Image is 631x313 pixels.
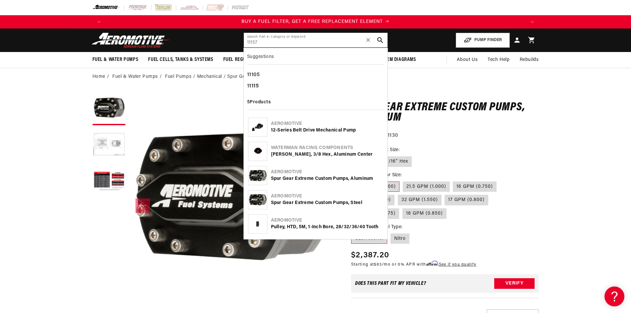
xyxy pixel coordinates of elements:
div: Pulley, HTD, 5M, 1-inch Bore, 28/32/36/40 Tooth [271,224,383,231]
span: System Diagrams [377,56,416,63]
span: Rebuilds [520,56,539,64]
label: Nitro [391,234,409,244]
button: Translation missing: en.sections.announcements.previous_announcement [92,15,106,28]
div: Waterman Racing Components [271,145,383,151]
a: See if you qualify - Learn more about Affirm Financing (opens in modal) [439,263,476,267]
button: PUMP FINDER [456,33,510,48]
div: 2 of 4 [106,18,526,26]
li: Spur Gear Extreme Custom Pumps, Aluminum [227,73,330,80]
div: 1 [247,81,384,92]
strong: 11130 [385,133,398,138]
input: Search by Part Number, Category or Keyword [244,33,388,47]
span: About Us [457,57,478,62]
div: [PERSON_NAME], 3/8 Hex, Aluminum Center [271,151,383,158]
div: Suggestions [247,51,384,65]
span: $2,387.20 [351,249,390,261]
label: 21.5 GPM (1.000) [403,182,450,192]
a: Fuel Pumps [165,73,191,80]
button: Load image 2 in gallery view [92,129,126,162]
summary: System Diagrams [372,52,421,68]
div: Aeromotive [271,169,383,176]
button: Verify [494,278,535,289]
div: Does This part fit My vehicle? [355,281,426,286]
div: Spur Gear Extreme Custom Pumps, Steel [271,200,383,206]
label: 7/16" Hex [382,156,412,167]
summary: Fuel Cells, Tanks & Systems [143,52,218,68]
img: Aeromotive [90,32,173,48]
img: Spur Gear Extreme Custom Pumps, Steel [248,193,267,206]
summary: Fuel & Water Pumps [87,52,143,68]
b: 5 Products [247,100,271,105]
b: 1115 [249,83,259,89]
span: Affirm [426,261,438,266]
p: Starting at /mo or 0% APR with . [351,261,476,268]
span: Fuel & Water Pumps [92,56,138,63]
span: ✕ [365,35,371,45]
div: Part Number: [351,131,539,140]
div: Aeromotive [271,217,383,224]
label: 16 GPM (0.750) [453,182,497,192]
a: BUY A FUEL FILTER, GET A FREE REPLACEMENT ELEMENT [106,18,526,26]
span: BUY A FUEL FILTER, GET A FREE REPLACEMENT ELEMENT [241,19,383,24]
div: Announcement [106,18,526,26]
button: Slide left [135,198,150,213]
div: Aeromotive [271,193,383,200]
img: Spur Gear Extreme Custom Pumps, Aluminum [248,169,267,182]
button: Load image 3 in gallery view [92,165,126,198]
div: 11105 [247,70,384,81]
label: 17 GPM (0.800) [445,195,488,205]
summary: Rebuilds [515,52,544,68]
div: Spur Gear Extreme Custom Pumps, Aluminum [271,176,383,182]
span: Fuel Cells, Tanks & Systems [148,56,213,63]
img: Pulley, HTD, 5M, 1-inch Bore, 28/32/36/40 Tooth [248,218,267,230]
h1: Spur Gear Extreme Custom Pumps, Aluminum [351,102,539,123]
div: Aeromotive [271,121,383,127]
img: Lil Bertha Pump, 3/8 Hex, Aluminum Center [248,142,267,161]
img: 12-Series Belt Drive Mechanical Pump [248,121,267,133]
a: Home [92,73,105,80]
span: Tech Help [488,56,509,64]
label: 32 GPM (1.550) [398,195,442,205]
button: Translation missing: en.sections.announcements.next_announcement [526,15,539,28]
button: Load image 1 in gallery view [92,92,126,125]
label: 18 GPM (0.850) [402,208,447,219]
button: search button [373,33,388,47]
a: About Us [452,52,483,68]
nav: breadcrumbs [92,73,539,80]
summary: Tech Help [483,52,514,68]
summary: Fuel Regulators [218,52,267,68]
span: Fuel Regulators [223,56,262,63]
div: 12-Series Belt Drive Mechanical Pump [271,127,383,134]
li: Mechanical [197,73,228,80]
a: Fuel & Water Pumps [112,73,158,80]
span: $83 [374,263,382,267]
slideshow-component: Translation missing: en.sections.announcements.announcement_bar [76,15,555,28]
